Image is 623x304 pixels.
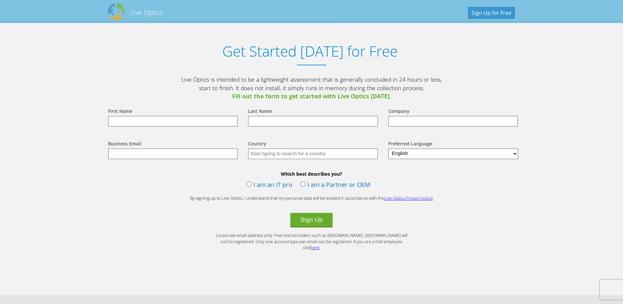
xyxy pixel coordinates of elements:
[388,108,410,116] label: Company
[108,108,132,116] label: First Name
[248,140,266,148] label: Country
[311,244,320,250] a: here
[108,3,124,20] img: Dell Dpack
[388,140,433,148] label: Preferred Language
[180,75,443,101] p: Live Optics is intended to be a lightweight assessment that is generally concluded in 24 hours or...
[300,180,370,190] label: I am a Partner or OEM
[131,8,163,17] h2: Live Optics
[101,171,522,177] b: Which best describes you?
[248,148,378,159] input: Start typing to search for a country
[248,108,272,116] label: Last Name
[101,43,519,60] h1: Get Started [DATE] for Free
[108,140,141,148] label: Business Email
[384,195,433,201] a: Live Optics Privacy Notice
[180,92,443,101] span: Fill out the form to get started with Live Optics [DATE].
[468,7,515,19] a: Sign Up for Free
[180,195,443,201] p: By signing up to Live Optics, I understand that my personal data will be treated in accordance wi...
[213,232,410,251] p: Corporate email address only. Free mail providers such as @[DOMAIN_NAME], @[DOMAIN_NAME] will not...
[246,180,292,190] label: I am an IT pro
[290,213,332,227] button: Sign Up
